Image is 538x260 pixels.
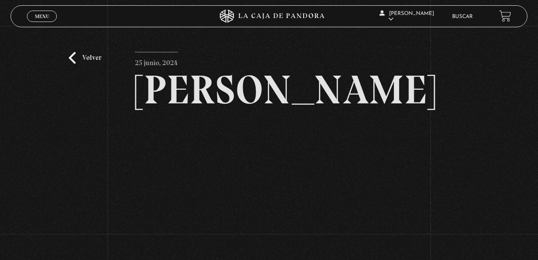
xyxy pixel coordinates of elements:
[69,52,101,64] a: Volver
[32,21,52,27] span: Cerrar
[379,11,434,22] span: [PERSON_NAME]
[35,14,49,19] span: Menu
[499,10,511,22] a: View your shopping cart
[452,14,473,19] a: Buscar
[135,70,404,110] h2: [PERSON_NAME]
[135,52,178,70] p: 25 junio, 2024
